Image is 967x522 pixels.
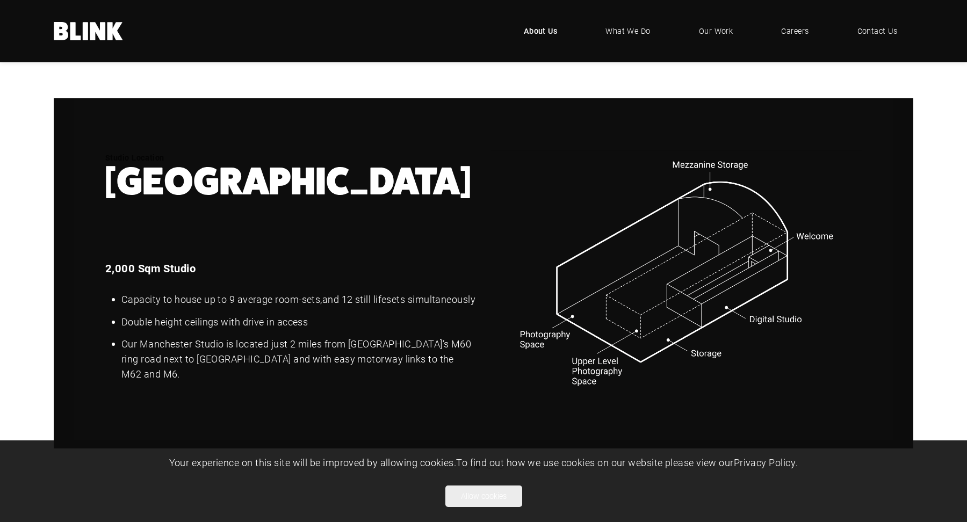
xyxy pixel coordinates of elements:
[445,485,522,507] button: Allow cookies
[169,456,798,469] span: Your experience on this site will be improved by allowing cookies. To find out how we use cookies...
[491,150,862,397] img: Manchester
[892,98,913,448] a: Next slide
[857,25,898,37] span: Contact Us
[54,98,913,448] li: 2 of 4
[765,15,825,47] a: Careers
[105,337,476,382] li: Our Manchester Studio is located just 2 miles from [GEOGRAPHIC_DATA]’s M60 ring road next to [GEO...
[322,293,387,306] nobr: and 12 still life
[105,292,476,307] li: Capacity to house up to 9 average room-sets, sets simultaneously
[841,15,914,47] a: Contact Us
[105,315,476,330] li: Double height ceilings with drive in access
[54,98,75,448] a: Previous slide
[105,165,476,199] h1: [GEOGRAPHIC_DATA]
[589,15,667,47] a: What We Do
[54,22,124,40] a: Home
[699,25,733,37] span: Our Work
[683,15,749,47] a: Our Work
[605,25,651,37] span: What We Do
[105,153,164,163] span: Studio Location
[524,25,558,37] span: About Us
[781,25,809,37] span: Careers
[508,15,574,47] a: About Us
[734,456,796,469] a: Privacy Policy
[105,260,476,277] h3: 2,000 Sqm Studio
